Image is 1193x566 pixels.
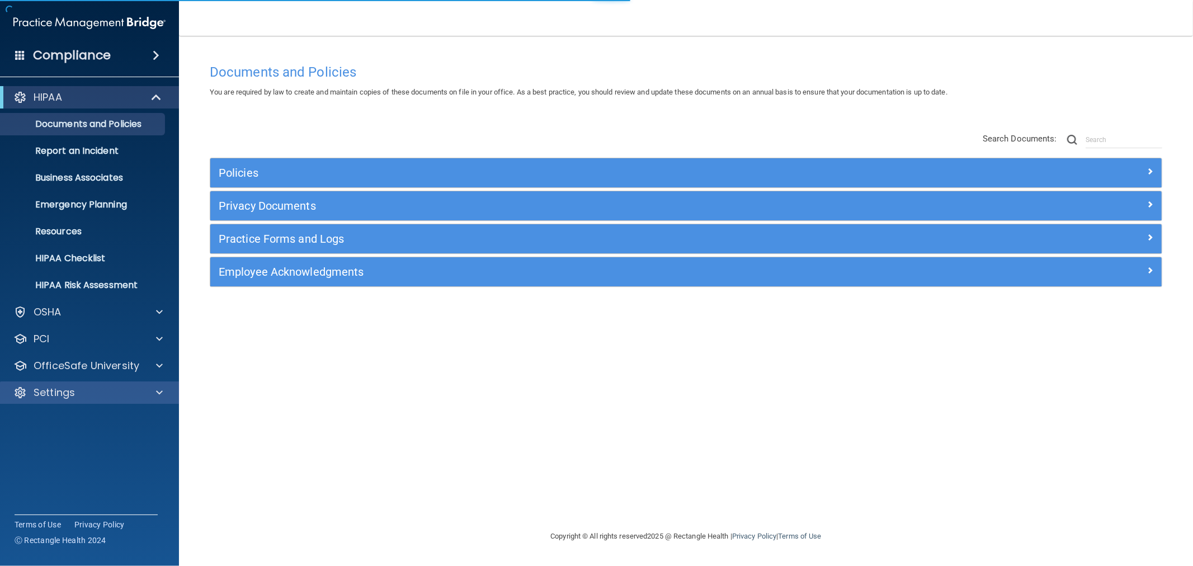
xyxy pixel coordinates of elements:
[219,167,916,179] h5: Policies
[219,197,1153,215] a: Privacy Documents
[13,305,163,319] a: OSHA
[13,359,163,372] a: OfficeSafe University
[7,253,160,264] p: HIPAA Checklist
[13,12,166,34] img: PMB logo
[7,119,160,130] p: Documents and Policies
[983,134,1057,144] span: Search Documents:
[219,266,916,278] h5: Employee Acknowledgments
[1086,131,1162,148] input: Search
[778,532,821,540] a: Terms of Use
[13,91,162,104] a: HIPAA
[482,518,890,554] div: Copyright © All rights reserved 2025 @ Rectangle Health | |
[7,199,160,210] p: Emergency Planning
[34,91,62,104] p: HIPAA
[34,332,49,346] p: PCI
[34,359,139,372] p: OfficeSafe University
[15,519,61,530] a: Terms of Use
[15,535,106,546] span: Ⓒ Rectangle Health 2024
[210,65,1162,79] h4: Documents and Policies
[1001,488,1180,531] iframe: Drift Widget Chat Controller
[219,164,1153,182] a: Policies
[219,230,1153,248] a: Practice Forms and Logs
[7,280,160,291] p: HIPAA Risk Assessment
[1067,135,1077,145] img: ic-search.3b580494.png
[732,532,776,540] a: Privacy Policy
[34,386,75,399] p: Settings
[7,226,160,237] p: Resources
[219,263,1153,281] a: Employee Acknowledgments
[33,48,111,63] h4: Compliance
[7,145,160,157] p: Report an Incident
[13,332,163,346] a: PCI
[7,172,160,183] p: Business Associates
[34,305,62,319] p: OSHA
[219,200,916,212] h5: Privacy Documents
[74,519,125,530] a: Privacy Policy
[219,233,916,245] h5: Practice Forms and Logs
[210,88,947,96] span: You are required by law to create and maintain copies of these documents on file in your office. ...
[13,386,163,399] a: Settings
